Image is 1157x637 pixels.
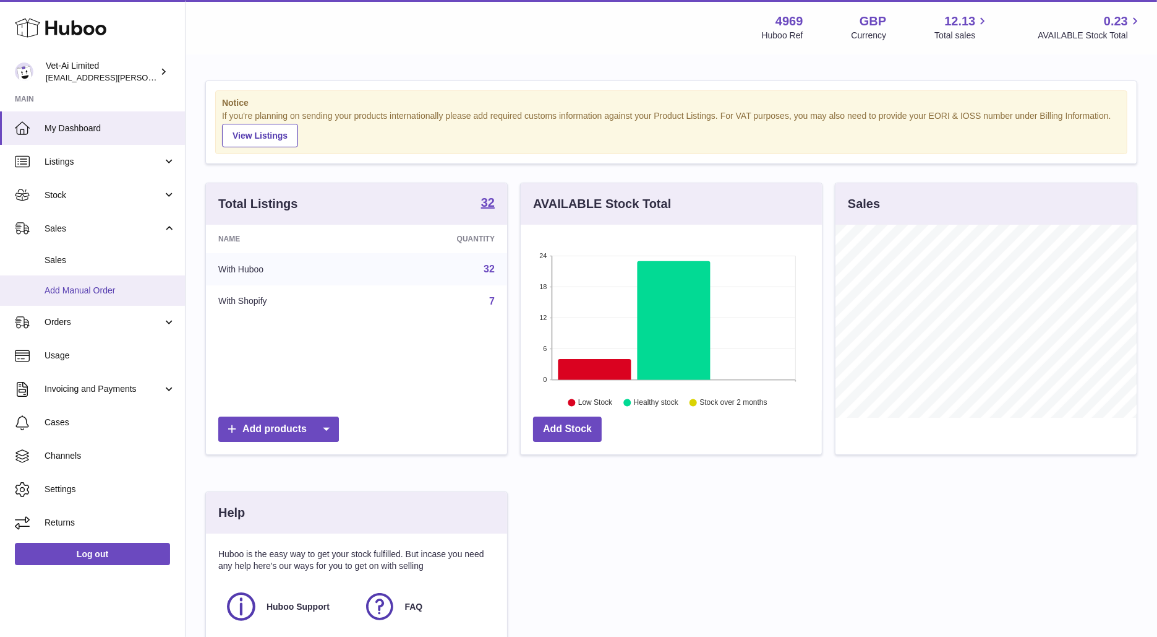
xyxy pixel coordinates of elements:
text: Stock over 2 months [699,398,767,407]
strong: GBP [860,13,886,30]
text: Healthy stock [634,398,679,407]
span: Listings [45,156,163,168]
a: 12.13 Total sales [934,13,989,41]
a: Add Stock [533,417,602,442]
a: Add products [218,417,339,442]
span: Huboo Support [267,601,330,613]
text: 18 [539,283,547,290]
text: 24 [539,252,547,259]
th: Name [206,225,369,253]
span: Cases [45,417,176,428]
span: Orders [45,316,163,328]
strong: 32 [481,196,495,209]
div: Vet-Ai Limited [46,60,157,84]
th: Quantity [369,225,507,253]
span: Settings [45,483,176,495]
span: [EMAIL_ADDRESS][PERSON_NAME][DOMAIN_NAME] [46,72,248,82]
strong: Notice [222,97,1121,109]
span: Add Manual Order [45,285,176,297]
span: Total sales [934,30,989,41]
td: With Huboo [206,253,369,285]
td: With Shopify [206,285,369,318]
span: My Dashboard [45,123,176,134]
text: Low Stock [578,398,613,407]
text: 0 [543,376,547,383]
a: 32 [481,196,495,211]
img: abbey.fraser-roe@vet-ai.com [15,63,33,81]
text: 6 [543,345,547,352]
div: If you're planning on sending your products internationally please add required customs informati... [222,110,1121,147]
span: 0.23 [1104,13,1128,30]
span: Returns [45,517,176,529]
h3: Help [218,505,245,521]
span: AVAILABLE Stock Total [1038,30,1142,41]
a: 32 [484,264,495,274]
div: Huboo Ref [762,30,803,41]
a: Log out [15,543,170,565]
a: 0.23 AVAILABLE Stock Total [1038,13,1142,41]
strong: 4969 [775,13,803,30]
a: View Listings [222,124,298,147]
span: Stock [45,189,163,201]
a: Huboo Support [224,590,351,623]
h3: AVAILABLE Stock Total [533,196,671,212]
p: Huboo is the easy way to get your stock fulfilled. But incase you need any help here's our ways f... [218,548,495,572]
span: 12.13 [944,13,975,30]
h3: Total Listings [218,196,298,212]
h3: Sales [848,196,880,212]
text: 12 [539,314,547,321]
span: Sales [45,254,176,266]
span: Invoicing and Payments [45,383,163,395]
div: Currency [852,30,887,41]
span: Channels [45,450,176,462]
span: FAQ [405,601,423,613]
a: FAQ [363,590,489,623]
a: 7 [489,296,495,306]
span: Sales [45,223,163,235]
span: Usage [45,350,176,362]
